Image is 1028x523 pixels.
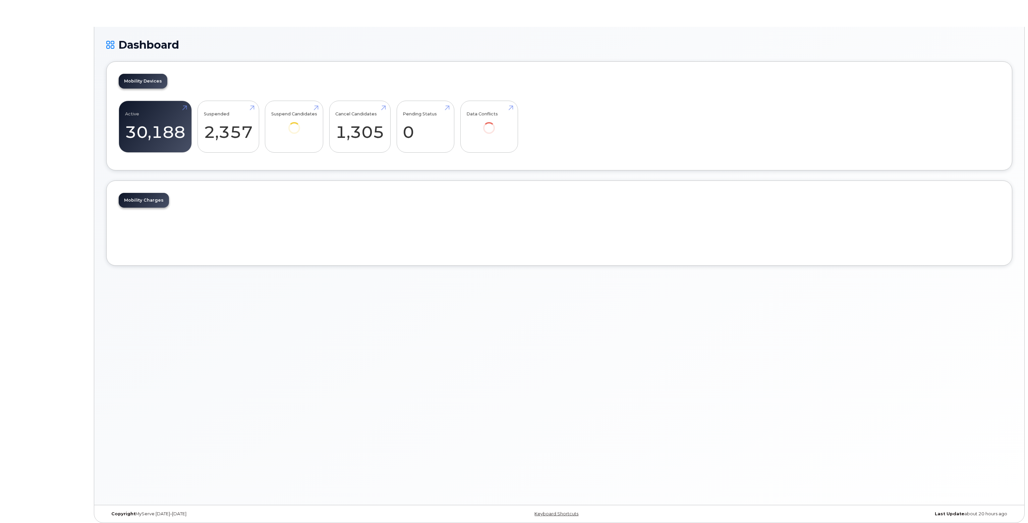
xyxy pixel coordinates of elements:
[466,105,512,143] a: Data Conflicts
[935,511,964,516] strong: Last Update
[710,511,1012,517] div: about 20 hours ago
[125,105,185,149] a: Active 30,188
[106,511,408,517] div: MyServe [DATE]–[DATE]
[204,105,253,149] a: Suspended 2,357
[111,511,135,516] strong: Copyright
[271,105,317,143] a: Suspend Candidates
[403,105,448,149] a: Pending Status 0
[534,511,578,516] a: Keyboard Shortcuts
[119,74,167,89] a: Mobility Devices
[106,39,1012,51] h1: Dashboard
[335,105,384,149] a: Cancel Candidates 1,305
[119,193,169,208] a: Mobility Charges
